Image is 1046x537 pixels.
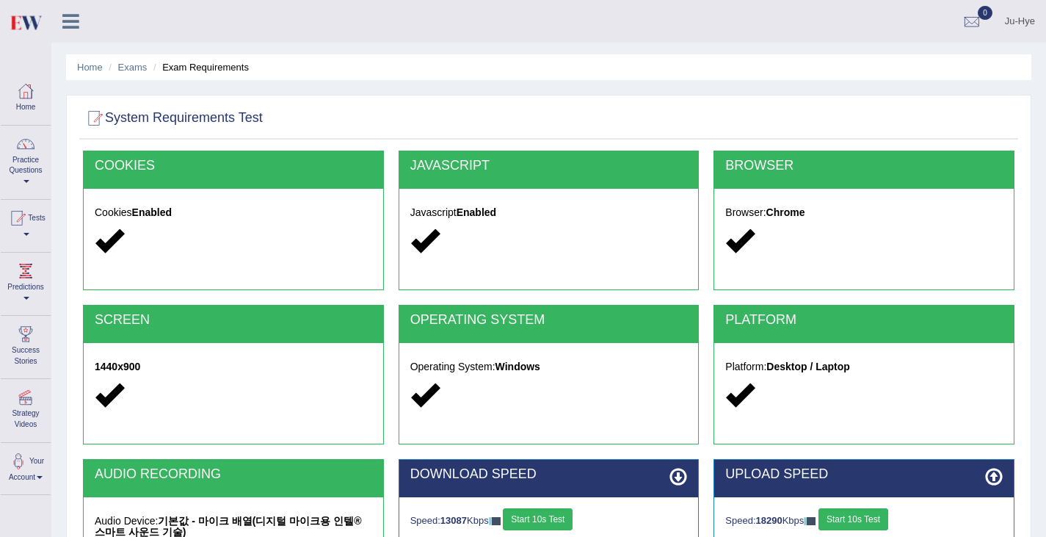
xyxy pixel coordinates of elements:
div: Speed: Kbps [725,508,1003,534]
img: ajax-loader-fb-connection.gif [489,517,501,525]
h2: JAVASCRIPT [410,159,688,173]
h5: Platform: [725,361,1003,372]
a: Home [1,73,51,120]
h5: Operating System: [410,361,688,372]
li: Exam Requirements [150,60,249,74]
h2: DOWNLOAD SPEED [410,467,688,482]
h2: OPERATING SYSTEM [410,313,688,328]
img: ajax-loader-fb-connection.gif [804,517,816,525]
h2: System Requirements Test [83,107,263,129]
h2: BROWSER [725,159,1003,173]
h2: SCREEN [95,313,372,328]
a: Predictions [1,253,51,311]
strong: Enabled [132,206,172,218]
span: 0 [978,6,992,20]
a: Strategy Videos [1,379,51,437]
div: Speed: Kbps [410,508,688,534]
h5: Javascript [410,207,688,218]
strong: Windows [495,361,540,372]
h2: COOKIES [95,159,372,173]
button: Start 10s Test [503,508,573,530]
a: Exams [118,62,148,73]
h5: Browser: [725,207,1003,218]
strong: Chrome [766,206,805,218]
strong: 18290 [756,515,782,526]
a: Home [77,62,103,73]
strong: Enabled [457,206,496,218]
button: Start 10s Test [818,508,888,530]
strong: 13087 [440,515,467,526]
strong: 1440x900 [95,361,140,372]
strong: Desktop / Laptop [766,361,850,372]
h2: AUDIO RECORDING [95,467,372,482]
a: Your Account [1,443,51,491]
a: Tests [1,200,51,248]
h2: PLATFORM [725,313,1003,328]
h5: Cookies [95,207,372,218]
a: Success Stories [1,316,51,374]
h2: UPLOAD SPEED [725,467,1003,482]
a: Practice Questions [1,126,51,195]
